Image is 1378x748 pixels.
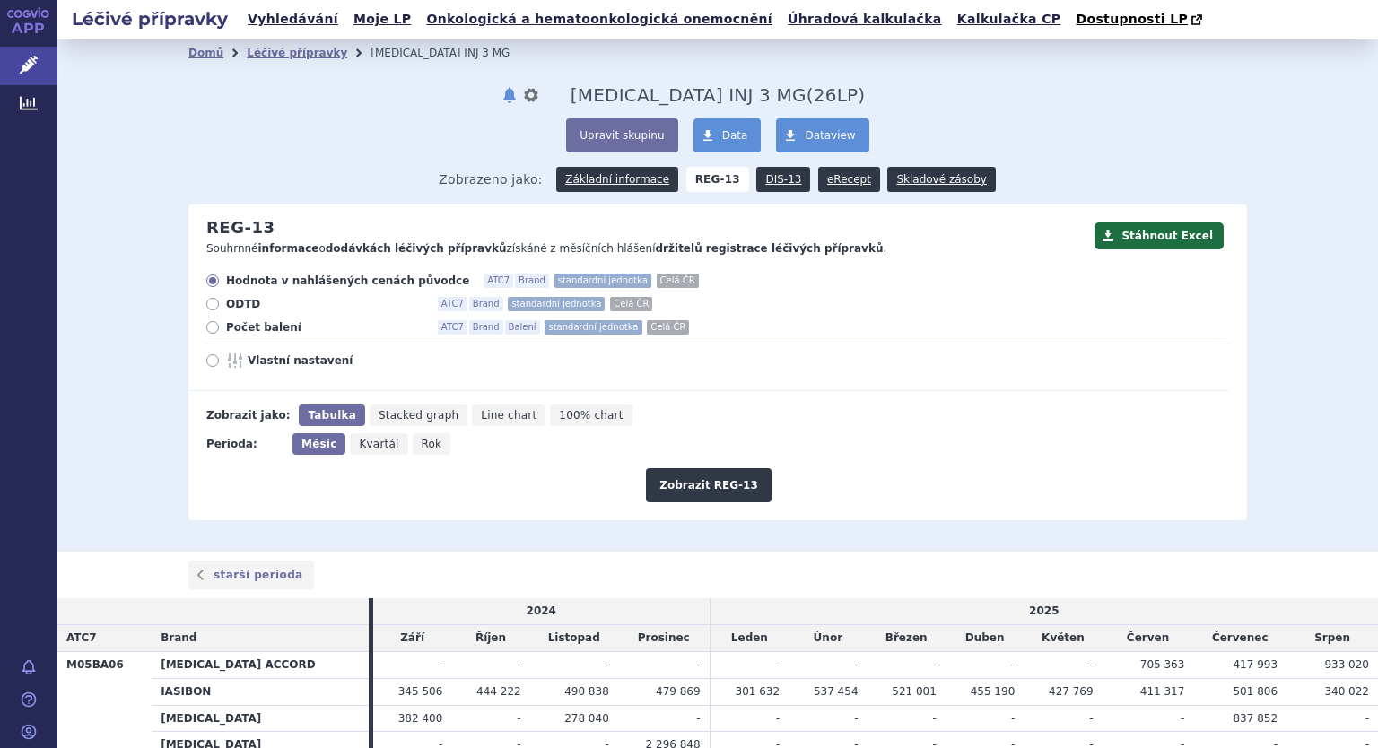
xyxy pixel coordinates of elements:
span: IBANDRONIC ACID INJ 3 MG [571,84,807,106]
span: - [1011,658,1015,671]
span: ATC7 [484,274,513,288]
td: Leden [710,625,789,652]
span: Celá ČR [647,320,689,335]
span: Brand [469,320,503,335]
a: Onkologická a hematoonkologická onemocnění [421,7,778,31]
span: 501 806 [1233,685,1278,698]
span: 417 993 [1233,658,1278,671]
span: 427 769 [1049,685,1094,698]
a: DIS-13 [756,167,810,192]
a: starší perioda [188,561,314,589]
span: 837 852 [1233,712,1278,725]
strong: držitelů registrace léčivých přípravků [656,242,884,255]
td: Prosinec [618,625,710,652]
span: Počet balení [226,320,423,335]
a: Skladové zásoby [887,167,995,192]
a: Dataview [776,118,868,152]
a: Domů [188,47,223,59]
span: ( LP) [807,84,865,106]
span: - [1011,712,1015,725]
td: Červenec [1193,625,1286,652]
span: ODTD [226,297,423,311]
a: Základní informace [556,167,678,192]
span: - [1089,712,1093,725]
span: Brand [469,297,503,311]
a: Kalkulačka CP [952,7,1067,31]
span: 521 001 [892,685,937,698]
span: ATC7 [438,297,467,311]
span: 479 869 [656,685,701,698]
span: Tabulka [308,409,355,422]
span: - [933,658,937,671]
span: Měsíc [301,438,336,450]
span: Kvartál [359,438,398,450]
span: Hodnota v nahlášených cenách původce [226,274,469,288]
a: eRecept [818,167,880,192]
h2: REG-13 [206,218,275,238]
span: - [439,658,442,671]
span: 382 400 [398,712,443,725]
td: 2024 [373,598,710,624]
span: 345 506 [398,685,443,698]
td: 2025 [710,598,1378,624]
span: 411 317 [1140,685,1185,698]
span: Dataview [805,129,855,142]
td: Srpen [1286,625,1378,652]
span: 537 454 [814,685,859,698]
td: Červen [1103,625,1194,652]
span: Brand [515,274,549,288]
span: - [1089,658,1093,671]
a: Vyhledávání [242,7,344,31]
button: Upravit skupinu [566,118,677,152]
td: Květen [1024,625,1102,652]
a: Úhradová kalkulačka [782,7,947,31]
span: standardní jednotka [508,297,605,311]
span: 933 020 [1324,658,1369,671]
span: 455 190 [971,685,1016,698]
td: Únor [789,625,867,652]
span: 26 [814,84,837,106]
th: [MEDICAL_DATA] [152,705,369,732]
span: - [854,658,858,671]
span: 301 632 [736,685,781,698]
span: Line chart [481,409,536,422]
span: Dostupnosti LP [1076,12,1188,26]
span: - [517,658,520,671]
div: Perioda: [206,433,283,455]
span: Vlastní nastavení [248,353,445,368]
span: - [1181,712,1184,725]
td: Září [373,625,451,652]
th: IASIBON [152,678,369,705]
p: Souhrnné o získáné z měsíčních hlášení . [206,241,1086,257]
div: Zobrazit jako: [206,404,290,426]
td: Duben [946,625,1024,652]
span: 444 222 [476,685,521,698]
span: ATC7 [438,320,467,335]
strong: informace [258,242,319,255]
button: nastavení [522,84,540,106]
span: 490 838 [564,685,609,698]
span: standardní jednotka [545,320,641,335]
button: Zobrazit REG-13 [646,468,772,502]
span: - [696,658,700,671]
span: Balení [505,320,540,335]
a: Léčivé přípravky [247,47,347,59]
span: 705 363 [1140,658,1185,671]
span: - [933,712,937,725]
span: - [605,658,608,671]
span: 340 022 [1324,685,1369,698]
strong: dodávkách léčivých přípravků [326,242,507,255]
span: - [517,712,520,725]
span: - [696,712,700,725]
strong: REG-13 [686,167,749,192]
span: 278 040 [564,712,609,725]
button: notifikace [501,84,519,106]
td: Listopad [530,625,618,652]
span: Stacked graph [379,409,458,422]
a: Dostupnosti LP [1070,7,1211,32]
td: Říjen [451,625,529,652]
h2: Léčivé přípravky [57,6,242,31]
li: IBANDRONIC ACID INJ 3 MG [371,39,533,66]
a: Moje LP [348,7,416,31]
span: Data [722,129,748,142]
